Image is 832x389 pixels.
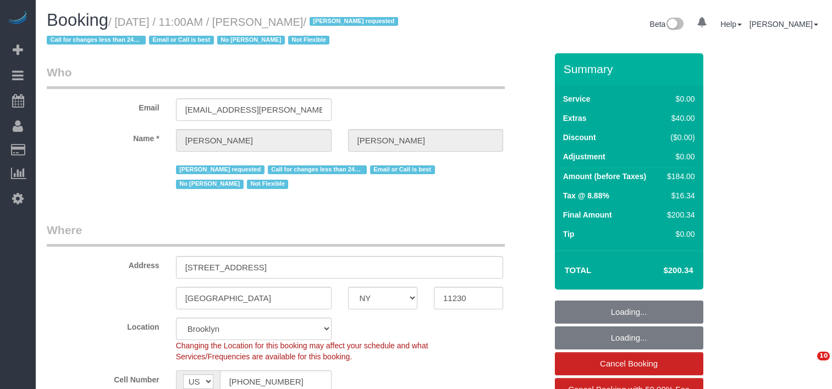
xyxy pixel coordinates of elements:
[268,165,367,174] span: Call for changes less than 24hours
[720,20,742,29] a: Help
[176,98,332,121] input: Email
[564,63,698,75] h3: Summary
[47,36,146,45] span: Call for changes less than 24hours
[817,352,830,360] span: 10
[38,129,168,144] label: Name *
[795,352,821,378] iframe: Intercom live chat
[555,352,703,375] a: Cancel Booking
[176,287,332,309] input: City
[563,229,575,240] label: Tip
[563,132,596,143] label: Discount
[288,36,330,45] span: Not Flexible
[750,20,818,29] a: [PERSON_NAME]
[565,265,592,275] strong: Total
[563,190,609,201] label: Tax @ 8.88%
[663,113,695,124] div: $40.00
[38,98,168,113] label: Email
[663,209,695,220] div: $200.34
[563,93,591,104] label: Service
[7,11,29,26] img: Automaid Logo
[630,266,693,275] h4: $200.34
[38,370,168,385] label: Cell Number
[247,180,289,188] span: Not Flexible
[47,222,505,247] legend: Where
[38,318,168,332] label: Location
[563,171,646,182] label: Amount (before Taxes)
[348,129,504,152] input: Last Name
[663,171,695,182] div: $184.00
[47,64,505,89] legend: Who
[663,190,695,201] div: $16.34
[176,180,244,188] span: No [PERSON_NAME]
[665,18,684,32] img: New interface
[47,16,401,47] small: / [DATE] / 11:00AM / [PERSON_NAME]
[663,93,695,104] div: $0.00
[217,36,285,45] span: No [PERSON_NAME]
[434,287,503,309] input: Zip Code
[663,229,695,240] div: $0.00
[176,165,265,174] span: [PERSON_NAME] requested
[370,165,435,174] span: Email or Call is best
[310,17,398,26] span: [PERSON_NAME] requested
[47,10,108,30] span: Booking
[663,132,695,143] div: ($0.00)
[149,36,214,45] span: Email or Call is best
[650,20,684,29] a: Beta
[663,151,695,162] div: $0.00
[563,209,612,220] label: Final Amount
[563,151,605,162] label: Adjustment
[176,129,332,152] input: First Name
[176,341,428,361] span: Changing the Location for this booking may affect your schedule and what Services/Frequencies are...
[38,256,168,271] label: Address
[563,113,587,124] label: Extras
